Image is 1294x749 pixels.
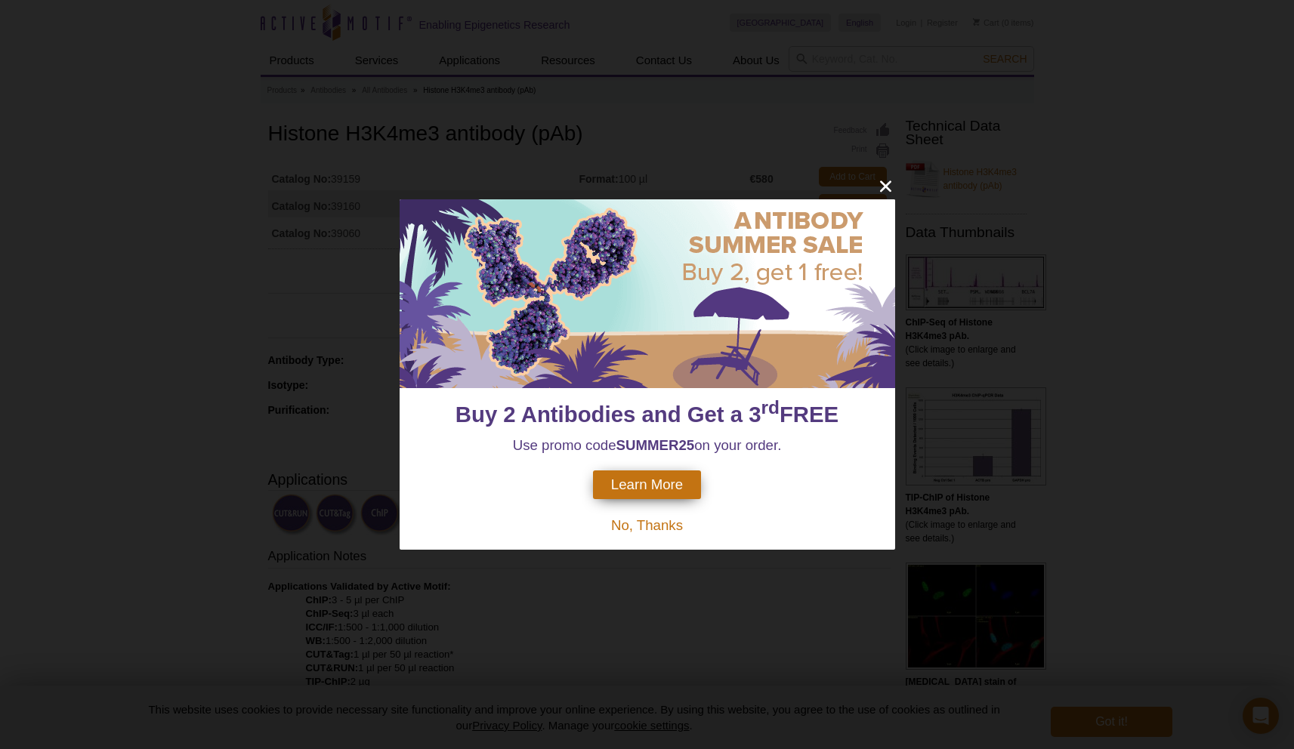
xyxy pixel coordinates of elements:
span: Use promo code on your order. [513,437,782,453]
sup: rd [761,397,780,418]
span: Learn More [611,476,683,493]
span: Buy 2 Antibodies and Get a 3 FREE [456,402,838,427]
button: close [876,177,895,196]
strong: SUMMER25 [616,437,695,453]
span: No, Thanks [611,517,683,533]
